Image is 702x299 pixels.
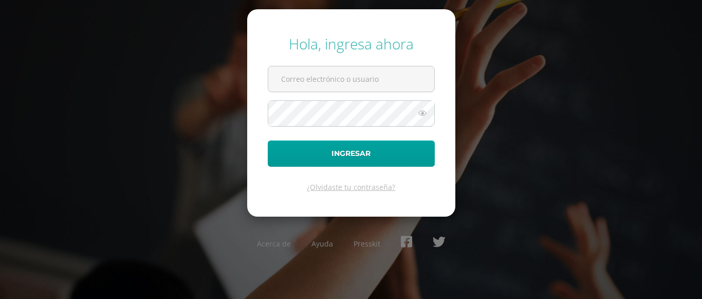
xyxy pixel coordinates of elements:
a: ¿Olvidaste tu contraseña? [307,182,395,192]
input: Correo electrónico o usuario [268,66,434,92]
div: Hola, ingresa ahora [268,34,435,54]
a: Ayuda [311,239,333,249]
a: Acerca de [257,239,291,249]
button: Ingresar [268,140,435,167]
a: Presskit [354,239,380,249]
